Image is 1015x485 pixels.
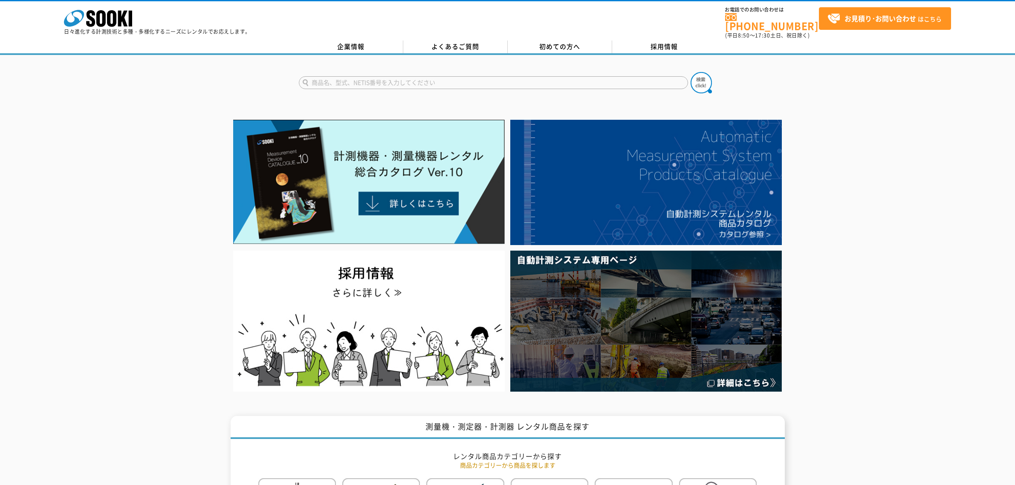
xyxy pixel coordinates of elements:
[299,40,403,53] a: 企業情報
[755,32,770,39] span: 17:30
[725,32,810,39] span: (平日 ～ 土日、祝日除く)
[725,7,819,12] span: お電話でのお問い合わせは
[827,12,942,25] span: はこちら
[691,72,712,93] img: btn_search.png
[612,40,717,53] a: 採用情報
[233,120,505,244] img: Catalog Ver10
[258,461,757,470] p: 商品カテゴリーから商品を探します
[403,40,508,53] a: よくあるご質問
[539,42,580,51] span: 初めての方へ
[231,416,785,439] h1: 測量機・測定器・計測器 レンタル商品を探す
[725,13,819,31] a: [PHONE_NUMBER]
[510,120,782,245] img: 自動計測システムカタログ
[258,452,757,461] h2: レンタル商品カテゴリーから探す
[508,40,612,53] a: 初めての方へ
[299,76,688,89] input: 商品名、型式、NETIS番号を入力してください
[510,251,782,392] img: 自動計測システム専用ページ
[738,32,750,39] span: 8:50
[844,13,916,23] strong: お見積り･お問い合わせ
[819,7,951,30] a: お見積り･お問い合わせはこちら
[64,29,251,34] p: 日々進化する計測技術と多種・多様化するニーズにレンタルでお応えします。
[233,251,505,392] img: SOOKI recruit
